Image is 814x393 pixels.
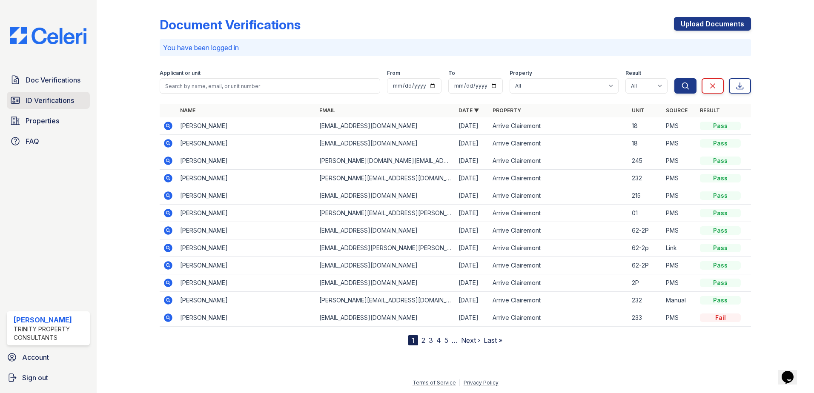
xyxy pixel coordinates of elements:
a: 2 [421,336,425,345]
td: PMS [662,187,696,205]
td: PMS [662,309,696,327]
td: PMS [662,205,696,222]
td: [PERSON_NAME] [177,205,316,222]
div: Pass [700,122,741,130]
td: 232 [628,292,662,309]
td: [EMAIL_ADDRESS][DOMAIN_NAME] [316,222,455,239]
td: [PERSON_NAME] [177,292,316,309]
td: Arrive Clairemont [489,257,628,274]
div: Pass [700,174,741,182]
td: 62-2P [628,257,662,274]
a: Privacy Policy [464,379,499,386]
td: [PERSON_NAME][EMAIL_ADDRESS][DOMAIN_NAME] [316,292,455,309]
a: Account [3,349,93,366]
label: Property [510,70,532,77]
td: 18 [628,135,662,152]
span: FAQ [26,136,39,146]
td: Arrive Clairemont [489,292,628,309]
span: Sign out [22,373,48,383]
td: 2P [628,274,662,292]
td: Arrive Clairemont [489,222,628,239]
a: Date ▼ [459,107,479,114]
a: 3 [429,336,433,345]
td: [PERSON_NAME] [177,135,316,152]
td: [PERSON_NAME] [177,309,316,327]
td: PMS [662,257,696,274]
td: [PERSON_NAME] [177,239,316,257]
td: 233 [628,309,662,327]
td: Manual [662,292,696,309]
a: 4 [436,336,441,345]
td: [DATE] [455,292,489,309]
div: Fail [700,313,741,322]
td: [PERSON_NAME] [177,170,316,187]
td: Arrive Clairemont [489,187,628,205]
td: [DATE] [455,309,489,327]
a: Source [666,107,688,114]
a: Last » [484,336,502,345]
a: 5 [444,336,448,345]
td: [EMAIL_ADDRESS][DOMAIN_NAME] [316,309,455,327]
td: PMS [662,274,696,292]
td: [DATE] [455,274,489,292]
iframe: chat widget [778,359,805,384]
td: [EMAIL_ADDRESS][PERSON_NAME][PERSON_NAME][DOMAIN_NAME] [316,239,455,257]
a: Email [319,107,335,114]
td: [PERSON_NAME] [177,152,316,170]
td: 18 [628,117,662,135]
td: [DATE] [455,257,489,274]
td: PMS [662,222,696,239]
div: Pass [700,244,741,252]
div: Pass [700,279,741,287]
td: Arrive Clairemont [489,135,628,152]
td: [DATE] [455,222,489,239]
div: Document Verifications [160,17,301,32]
a: Properties [7,112,90,129]
td: Link [662,239,696,257]
td: [PERSON_NAME] [177,222,316,239]
td: 01 [628,205,662,222]
a: Property [493,107,521,114]
label: From [387,70,400,77]
td: 62-2p [628,239,662,257]
td: PMS [662,135,696,152]
a: Doc Verifications [7,71,90,88]
a: Sign out [3,369,93,386]
span: Properties [26,116,59,126]
a: Result [700,107,720,114]
div: Pass [700,139,741,148]
td: [DATE] [455,135,489,152]
td: [EMAIL_ADDRESS][DOMAIN_NAME] [316,257,455,274]
td: [EMAIL_ADDRESS][DOMAIN_NAME] [316,187,455,205]
div: Pass [700,191,741,200]
td: [EMAIL_ADDRESS][DOMAIN_NAME] [316,117,455,135]
a: Next › [461,336,480,345]
a: ID Verifications [7,92,90,109]
div: Pass [700,261,741,270]
div: Pass [700,157,741,165]
label: Result [625,70,641,77]
td: [PERSON_NAME][DOMAIN_NAME][EMAIL_ADDRESS][PERSON_NAME][DOMAIN_NAME] [316,152,455,170]
div: | [459,379,461,386]
td: Arrive Clairemont [489,274,628,292]
td: [DATE] [455,152,489,170]
label: To [448,70,455,77]
input: Search by name, email, or unit number [160,78,380,94]
span: Account [22,352,49,362]
a: Upload Documents [674,17,751,31]
td: 245 [628,152,662,170]
td: 215 [628,187,662,205]
label: Applicant or unit [160,70,201,77]
div: Trinity Property Consultants [14,325,86,342]
td: [DATE] [455,205,489,222]
td: Arrive Clairemont [489,117,628,135]
td: [PERSON_NAME] [177,257,316,274]
td: PMS [662,170,696,187]
td: Arrive Clairemont [489,152,628,170]
td: [PERSON_NAME][EMAIL_ADDRESS][PERSON_NAME][DOMAIN_NAME] [316,205,455,222]
td: [DATE] [455,187,489,205]
a: Unit [632,107,645,114]
div: Pass [700,226,741,235]
td: Arrive Clairemont [489,239,628,257]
